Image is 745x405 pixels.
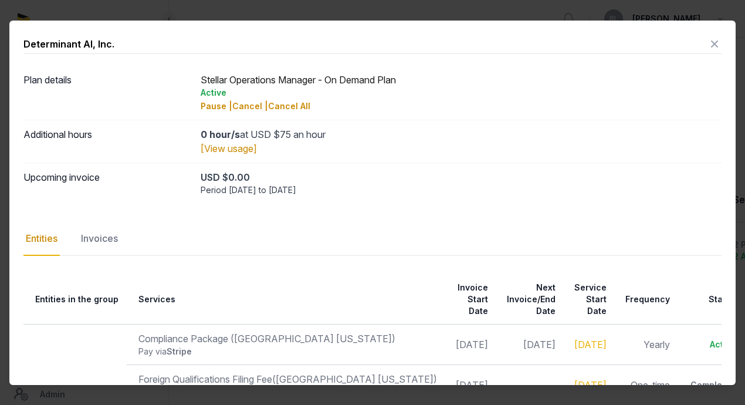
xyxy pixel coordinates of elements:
[574,379,607,391] a: [DATE]
[574,339,607,350] a: [DATE]
[127,275,444,325] th: Services
[201,170,722,184] div: USD $0.00
[138,332,437,346] div: Compliance Package ([GEOGRAPHIC_DATA] [US_STATE])
[23,222,722,256] nav: Tabs
[268,101,310,111] span: Cancel All
[23,73,191,113] dt: Plan details
[563,275,614,325] th: Service Start Date
[23,170,191,196] dt: Upcoming invoice
[614,365,677,405] td: One-time
[79,222,120,256] div: Invoices
[523,339,556,350] span: [DATE]
[201,143,257,154] a: [View usage]
[614,324,677,365] td: Yearly
[614,275,677,325] th: Frequency
[495,275,563,325] th: Next Invoice/End Date
[444,324,495,365] td: [DATE]
[138,372,437,386] div: Foreign Qualifications Filing Fee
[23,222,60,256] div: Entities
[689,379,736,391] div: Completed
[138,346,437,357] div: Pay via
[201,129,240,140] strong: 0 hour/s
[201,87,722,99] div: Active
[167,346,192,356] span: Stripe
[23,37,114,51] div: Determinant AI, Inc.
[201,101,232,111] span: Pause |
[23,127,191,156] dt: Additional hours
[444,275,495,325] th: Invoice Start Date
[689,339,736,350] div: Active
[201,184,722,196] div: Period [DATE] to [DATE]
[232,101,268,111] span: Cancel |
[23,275,127,325] th: Entities in the group
[201,73,722,113] div: Stellar Operations Manager - On Demand Plan
[444,365,495,405] td: [DATE]
[201,127,722,141] div: at USD $75 an hour
[272,373,437,385] span: ([GEOGRAPHIC_DATA] [US_STATE])
[677,275,743,325] th: Status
